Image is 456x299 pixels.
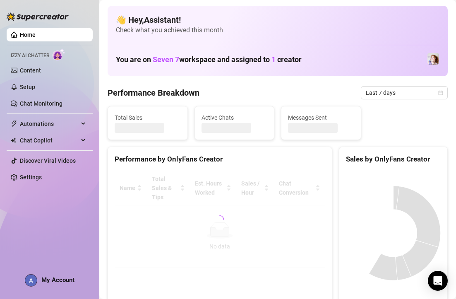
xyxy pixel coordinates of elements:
[20,100,62,107] a: Chat Monitoring
[115,113,181,122] span: Total Sales
[20,84,35,90] a: Setup
[108,87,199,99] h4: Performance Breakdown
[427,53,439,65] img: Seven
[11,52,49,60] span: Izzy AI Chatter
[20,174,42,181] a: Settings
[20,67,41,74] a: Content
[116,26,439,35] span: Check what you achieved this month
[20,157,76,164] a: Discover Viral Videos
[202,113,268,122] span: Active Chats
[41,276,74,284] span: My Account
[116,55,302,64] h1: You are on workspace and assigned to creator
[115,154,325,165] div: Performance by OnlyFans Creator
[116,14,439,26] h4: 👋 Hey, Assistant !
[153,55,179,64] span: Seven 7
[53,48,65,60] img: AI Chatter
[366,87,443,99] span: Last 7 days
[214,214,225,224] span: loading
[11,137,16,143] img: Chat Copilot
[271,55,276,64] span: 1
[428,271,448,291] div: Open Intercom Messenger
[346,154,441,165] div: Sales by OnlyFans Creator
[438,90,443,95] span: calendar
[288,113,354,122] span: Messages Sent
[11,121,17,127] span: thunderbolt
[20,134,79,147] span: Chat Copilot
[20,31,36,38] a: Home
[25,275,37,286] img: ACg8ocLdsM9JBgQb4rBz1XBDgBvEzznndowC4JXDKbZ0W6ZBCDVz9g=s96-c
[20,117,79,130] span: Automations
[7,12,69,21] img: logo-BBDzfeDw.svg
